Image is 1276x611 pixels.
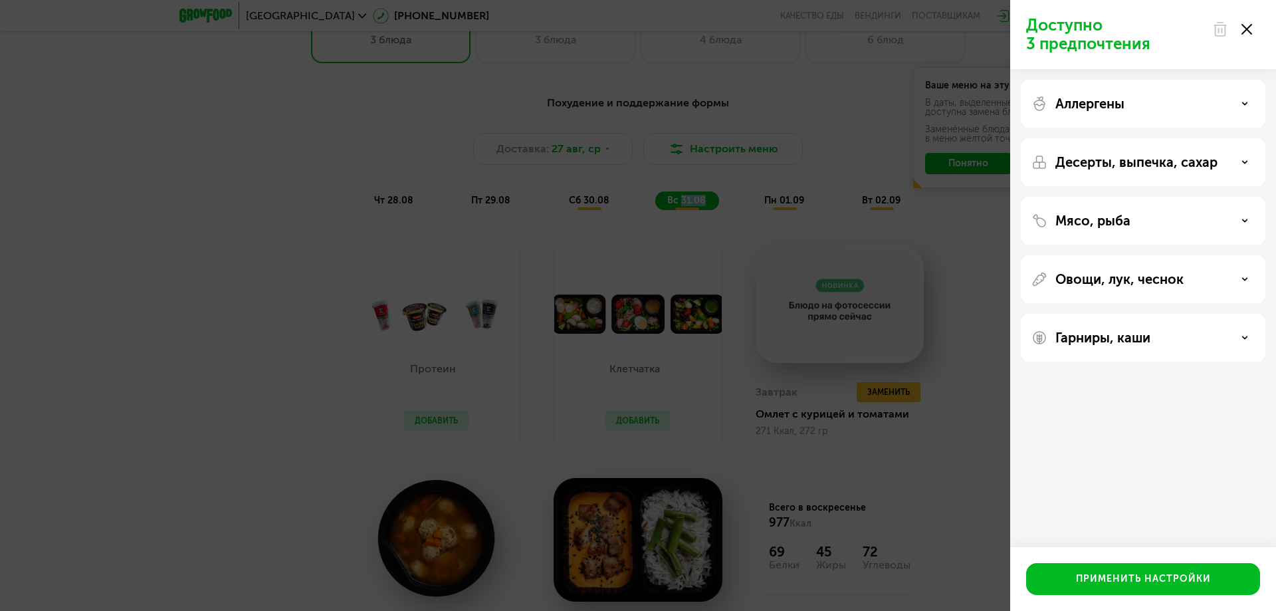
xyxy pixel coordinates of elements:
[1055,96,1124,112] p: Аллергены
[1076,572,1211,586] div: Применить настройки
[1055,330,1150,346] p: Гарниры, каши
[1026,16,1204,53] p: Доступно 3 предпочтения
[1055,154,1218,170] p: Десерты, выпечка, сахар
[1026,563,1260,595] button: Применить настройки
[1055,213,1130,229] p: Мясо, рыба
[1055,271,1184,287] p: Овощи, лук, чеснок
